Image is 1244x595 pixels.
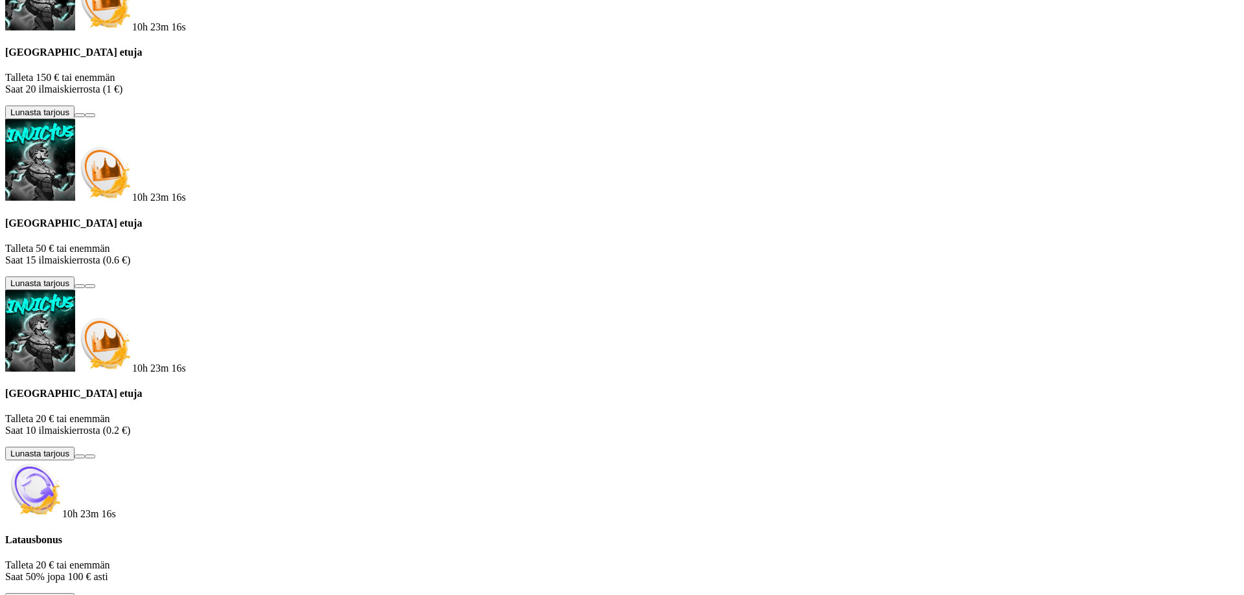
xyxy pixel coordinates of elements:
[5,447,75,460] button: Lunasta tarjous
[5,243,1239,266] p: Talleta 50 € tai enemmän Saat 15 ilmaiskierrosta (0.6 €)
[85,113,95,117] button: info
[5,388,1239,399] h4: [GEOGRAPHIC_DATA] etuja
[85,284,95,288] button: info
[5,72,1239,95] p: Talleta 150 € tai enemmän Saat 20 ilmaiskierrosta (1 €)
[5,559,1239,583] p: Talleta 20 € tai enemmän Saat 50% jopa 100 € asti
[10,449,69,458] span: Lunasta tarjous
[5,413,1239,436] p: Talleta 20 € tai enemmän Saat 10 ilmaiskierrosta (0.2 €)
[5,47,1239,58] h4: [GEOGRAPHIC_DATA] etuja
[75,315,132,372] img: Deposit bonus icon
[75,144,132,201] img: Deposit bonus icon
[62,508,116,519] span: countdown
[10,278,69,288] span: Lunasta tarjous
[5,290,75,372] img: Invictus
[132,192,186,203] span: countdown
[132,21,186,32] span: countdown
[5,534,1239,546] h4: Latausbonus
[5,276,75,290] button: Lunasta tarjous
[132,363,186,374] span: countdown
[5,119,75,201] img: Invictus
[5,218,1239,229] h4: [GEOGRAPHIC_DATA] etuja
[10,107,69,117] span: Lunasta tarjous
[85,455,95,458] button: info
[5,106,75,119] button: Lunasta tarjous
[5,460,62,517] img: Reload bonus icon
